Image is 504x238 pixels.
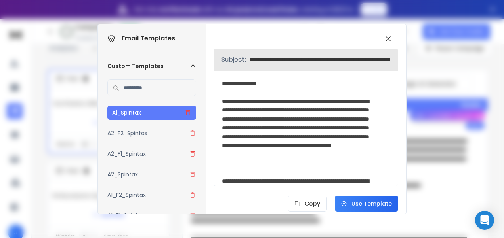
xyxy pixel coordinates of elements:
[288,196,327,212] button: Copy
[221,55,246,64] p: Subject:
[107,129,147,137] h3: A2_F2_Spintax
[475,211,494,230] div: Open Intercom Messenger
[107,34,175,43] h1: Email Templates
[107,170,138,178] h3: A2_Spintax
[107,62,197,70] button: Custom Templates
[107,62,164,70] h2: Custom Templates
[335,196,398,212] button: Use Template
[107,191,146,199] h3: A1_F2_Spintax
[107,212,144,219] h3: A1_F1_Spintax
[112,109,141,117] h3: A1_Spintax
[107,150,146,158] h3: A2_F1_Spintax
